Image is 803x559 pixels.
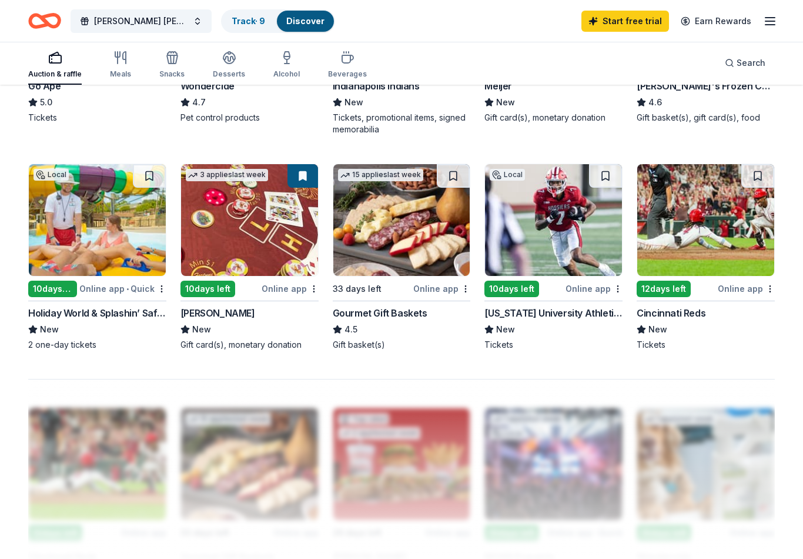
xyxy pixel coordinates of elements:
span: New [648,323,667,337]
div: Local [34,169,69,181]
div: Meals [110,69,131,79]
div: Gift basket(s) [333,340,471,351]
div: Tickets [28,112,166,124]
a: Start free trial [581,11,669,32]
div: Online app [566,282,623,297]
span: Search [737,56,765,70]
div: [PERSON_NAME]'s Frozen Custard & Steakburgers [637,79,775,94]
button: Snacks [159,46,185,85]
div: Gift card(s), monetary donation [484,112,623,124]
button: Desserts [213,46,245,85]
div: 10 days left [180,281,235,298]
div: 3 applies last week [186,169,268,182]
button: Auction & raffle [28,46,82,85]
div: Tickets [637,340,775,351]
img: Image for Boyd Gaming [181,165,318,277]
span: New [192,323,211,337]
div: 2 one-day tickets [28,340,166,351]
div: Local [490,169,525,181]
div: Wondercide [180,79,235,94]
span: 4.7 [192,96,206,110]
div: Gift card(s), monetary donation [180,340,319,351]
span: New [496,96,515,110]
span: • [126,285,129,294]
a: Image for Cincinnati Reds12days leftOnline appCincinnati RedsNewTickets [637,164,775,351]
span: New [496,323,515,337]
img: Image for Holiday World & Splashin’ Safari [29,165,166,277]
a: Earn Rewards [674,11,758,32]
span: 4.5 [344,323,357,337]
span: New [40,323,59,337]
a: Image for Holiday World & Splashin’ SafariLocal10days leftOnline app•QuickHoliday World & Splashi... [28,164,166,351]
div: Cincinnati Reds [637,307,705,321]
a: Image for Gourmet Gift Baskets15 applieslast week33 days leftOnline appGourmet Gift Baskets4.5Gif... [333,164,471,351]
a: Image for Boyd Gaming3 applieslast week10days leftOnline app[PERSON_NAME]NewGift card(s), monetar... [180,164,319,351]
div: Pet control products [180,112,319,124]
div: Online app [413,282,470,297]
img: Image for Cincinnati Reds [637,165,774,277]
div: Auction & raffle [28,69,82,79]
div: Gift basket(s), gift card(s), food [637,112,775,124]
button: Alcohol [273,46,300,85]
button: Search [715,51,775,75]
img: Image for Gourmet Gift Baskets [333,165,470,277]
button: Track· 9Discover [221,9,335,33]
div: Holiday World & Splashin’ Safari [28,307,166,321]
div: 10 days left [484,281,539,298]
a: Image for Indiana University AthleticsLocal10days leftOnline app[US_STATE] University AthleticsNe... [484,164,623,351]
button: Meals [110,46,131,85]
div: Online app Quick [79,282,166,297]
div: Gourmet Gift Baskets [333,307,427,321]
span: 4.6 [648,96,662,110]
div: Beverages [328,69,367,79]
div: 33 days left [333,282,382,297]
button: [PERSON_NAME] [PERSON_NAME] Health Foundation Gala [71,9,212,33]
span: [PERSON_NAME] [PERSON_NAME] Health Foundation Gala [94,14,188,28]
div: Online app [262,282,319,297]
div: 10 days left [28,281,77,298]
button: Beverages [328,46,367,85]
div: Indianapolis Indians [333,79,420,94]
a: Discover [286,16,324,26]
div: 15 applies last week [338,169,423,182]
div: Tickets [484,340,623,351]
span: New [344,96,363,110]
div: Meijer [484,79,512,94]
div: Desserts [213,69,245,79]
div: [US_STATE] University Athletics [484,307,623,321]
a: Track· 9 [232,16,265,26]
div: 12 days left [637,281,691,298]
div: Tickets, promotional items, signed memorabilia [333,112,471,136]
div: Snacks [159,69,185,79]
span: 5.0 [40,96,52,110]
div: Go Ape [28,79,61,94]
div: Alcohol [273,69,300,79]
img: Image for Indiana University Athletics [485,165,622,277]
div: [PERSON_NAME] [180,307,255,321]
div: Online app [718,282,775,297]
a: Home [28,7,61,35]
